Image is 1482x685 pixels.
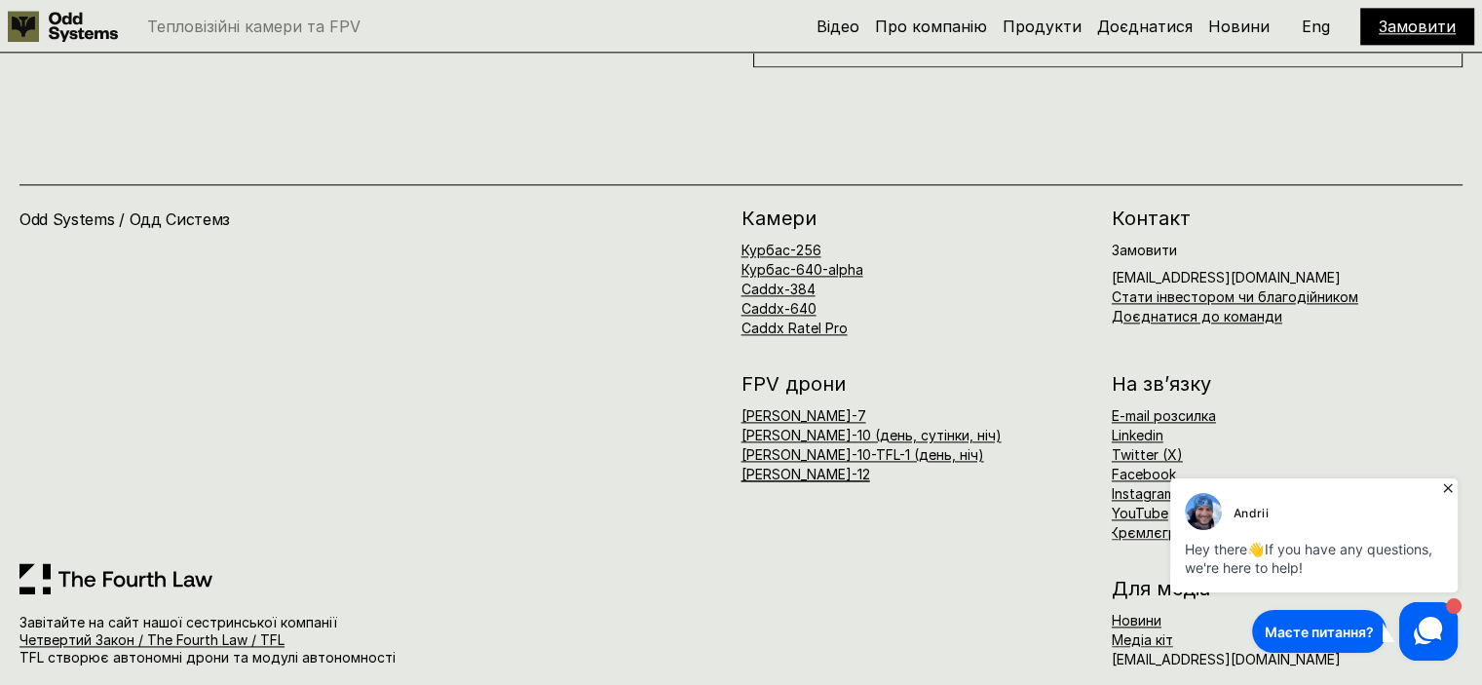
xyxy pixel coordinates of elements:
[1112,653,1341,666] h6: [EMAIL_ADDRESS][DOMAIN_NAME]
[1050,34,1164,54] span: Читати більше
[741,281,816,297] a: Caddx-384
[741,300,817,317] a: Caddx-640
[1097,17,1193,36] a: Доєднатися
[1112,427,1163,443] a: Linkedin
[1112,612,1161,628] a: Новини
[1112,631,1173,648] a: Медіа кіт
[19,631,285,648] a: Четвертий Закон / The Fourth Law / TFL
[1112,308,1282,324] a: Доєднатися до команди
[1003,17,1082,36] a: Продукти
[1112,374,1211,394] h2: На зв’язку
[817,17,859,36] a: Відео
[1112,485,1175,502] a: Instagram
[741,209,1092,228] h2: Камери
[1302,19,1330,34] p: Eng
[741,407,866,424] a: [PERSON_NAME]-7
[741,427,1002,443] a: [PERSON_NAME]-10 (день, сутінки, ніч)
[1112,505,1168,521] a: YouTube
[1112,242,1177,258] a: Замовити
[19,209,462,230] h4: Odd Systems / Одд Системз
[741,320,848,336] a: Caddx Ratel Pro
[147,19,361,34] p: Тепловізійні камери та FPV
[741,446,984,463] a: [PERSON_NAME]-10-TFL-1 (день, ніч)
[741,261,863,278] a: Курбас-640-alpha
[1112,209,1463,228] h2: Контакт
[1112,579,1463,598] h2: Для медіа
[1112,244,1341,285] h6: [EMAIL_ADDRESS][DOMAIN_NAME]
[19,614,531,667] p: Завітайте на сайт нашої сестринської компанії TFL створює автономні дрони та модулі автономності
[1208,17,1270,36] a: Новини
[1112,446,1183,463] a: Twitter (X)
[1165,473,1463,666] iframe: HelpCrunch
[741,242,821,258] a: Курбас-256
[1379,17,1456,36] a: Замовити
[741,466,870,482] a: [PERSON_NAME]-12
[875,17,987,36] a: Про компанію
[1112,288,1358,305] a: Стати інвестором чи благодійником
[1112,407,1216,424] a: E-mail розсилка
[741,374,1092,394] h2: FPV дрони
[1110,524,1195,541] a: Крємлєграм
[1112,466,1176,482] a: Facebook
